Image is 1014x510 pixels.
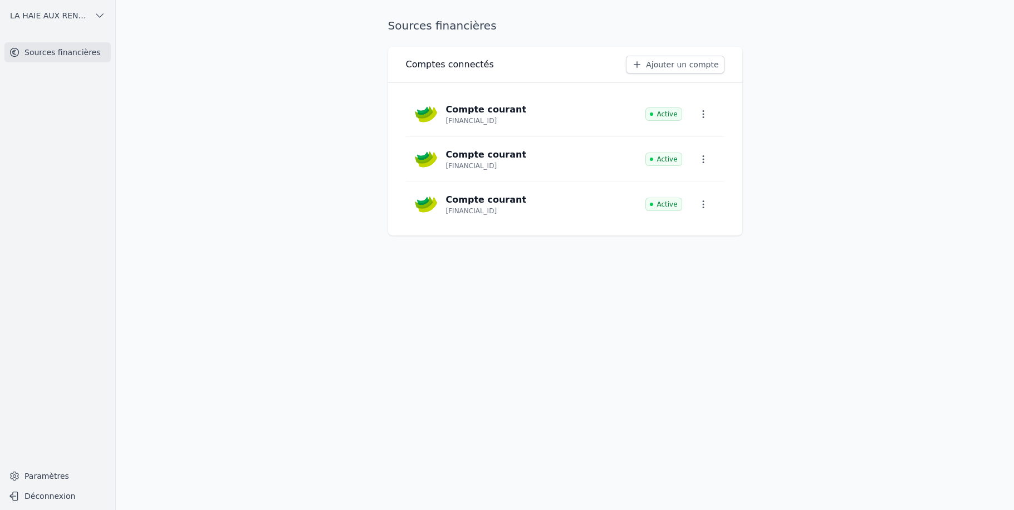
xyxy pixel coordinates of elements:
a: Sources financières [4,42,111,62]
p: Compte courant [446,148,527,161]
a: Compte courant [FINANCIAL_ID] Active [406,137,724,182]
a: Compte courant [FINANCIAL_ID] Active [406,182,724,227]
span: Active [645,107,682,121]
span: LA HAIE AUX RENARDS SRL [10,10,90,21]
p: [FINANCIAL_ID] [446,161,497,170]
a: Ajouter un compte [626,56,724,73]
span: Active [645,153,682,166]
p: Compte courant [446,103,527,116]
p: [FINANCIAL_ID] [446,116,497,125]
a: Paramètres [4,467,111,485]
button: Déconnexion [4,487,111,505]
span: Active [645,198,682,211]
a: Compte courant [FINANCIAL_ID] Active [406,92,724,136]
p: Compte courant [446,193,527,207]
button: LA HAIE AUX RENARDS SRL [4,7,111,24]
p: [FINANCIAL_ID] [446,207,497,215]
h3: Comptes connectés [406,58,494,71]
h1: Sources financières [388,18,497,33]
